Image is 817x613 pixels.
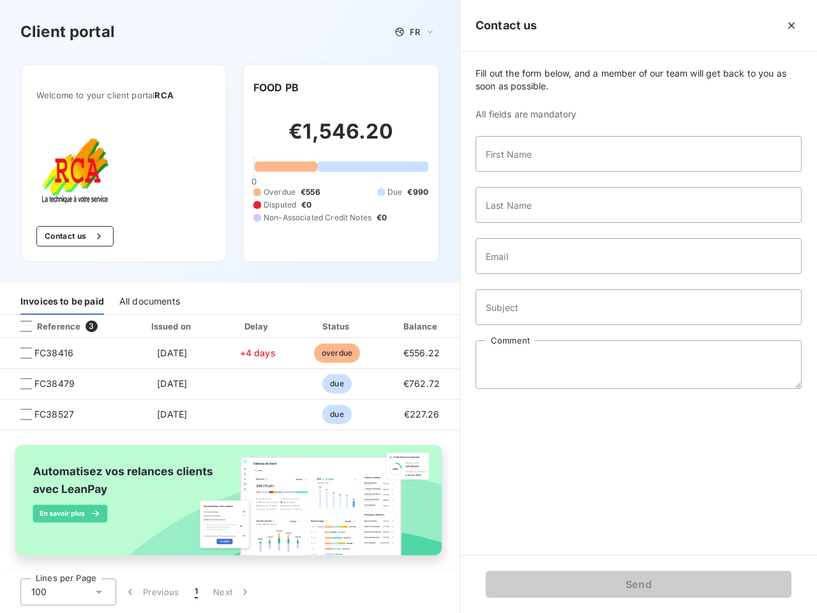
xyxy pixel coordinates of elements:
[253,80,299,95] h6: FOOD PB
[322,374,351,393] span: due
[404,409,440,420] span: €227.26
[476,17,537,34] h5: Contact us
[301,186,320,198] span: €556
[403,378,440,389] span: €762.72
[20,288,104,315] div: Invoices to be paid
[34,408,74,421] span: FC38527
[476,67,802,93] span: Fill out the form below, and a member of our team will get back to you as soon as possible.
[410,27,420,37] span: FR
[476,289,802,325] input: placeholder
[157,409,187,420] span: [DATE]
[486,571,791,598] button: Send
[240,347,276,358] span: +4 days
[251,176,257,186] span: 0
[377,212,387,223] span: €0
[476,238,802,274] input: placeholder
[195,586,198,598] span: 1
[119,288,180,315] div: All documents
[387,186,402,198] span: Due
[86,321,97,332] span: 3
[36,131,118,206] img: Company logo
[264,212,371,223] span: Non-Associated Credit Notes
[157,347,187,358] span: [DATE]
[34,377,75,390] span: FC38479
[264,199,296,211] span: Disputed
[476,136,802,172] input: placeholder
[36,90,211,100] span: Welcome to your client portal
[476,108,802,121] span: All fields are mandatory
[187,579,206,605] button: 1
[403,347,440,358] span: €556.22
[31,586,47,598] span: 100
[116,579,187,605] button: Previous
[322,405,351,424] span: due
[157,378,187,389] span: [DATE]
[301,199,311,211] span: €0
[407,186,428,198] span: €990
[299,320,375,333] div: Status
[476,187,802,223] input: placeholder
[5,438,454,575] img: banner
[264,186,296,198] span: Overdue
[154,90,173,100] span: RCA
[314,344,360,363] span: overdue
[34,347,73,359] span: FC38416
[20,20,115,43] h3: Client portal
[128,320,216,333] div: Issued on
[253,119,428,157] h2: €1,546.20
[10,321,80,332] div: Reference
[206,579,259,605] button: Next
[36,226,114,246] button: Contact us
[221,320,294,333] div: Delay
[380,320,463,333] div: Balance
